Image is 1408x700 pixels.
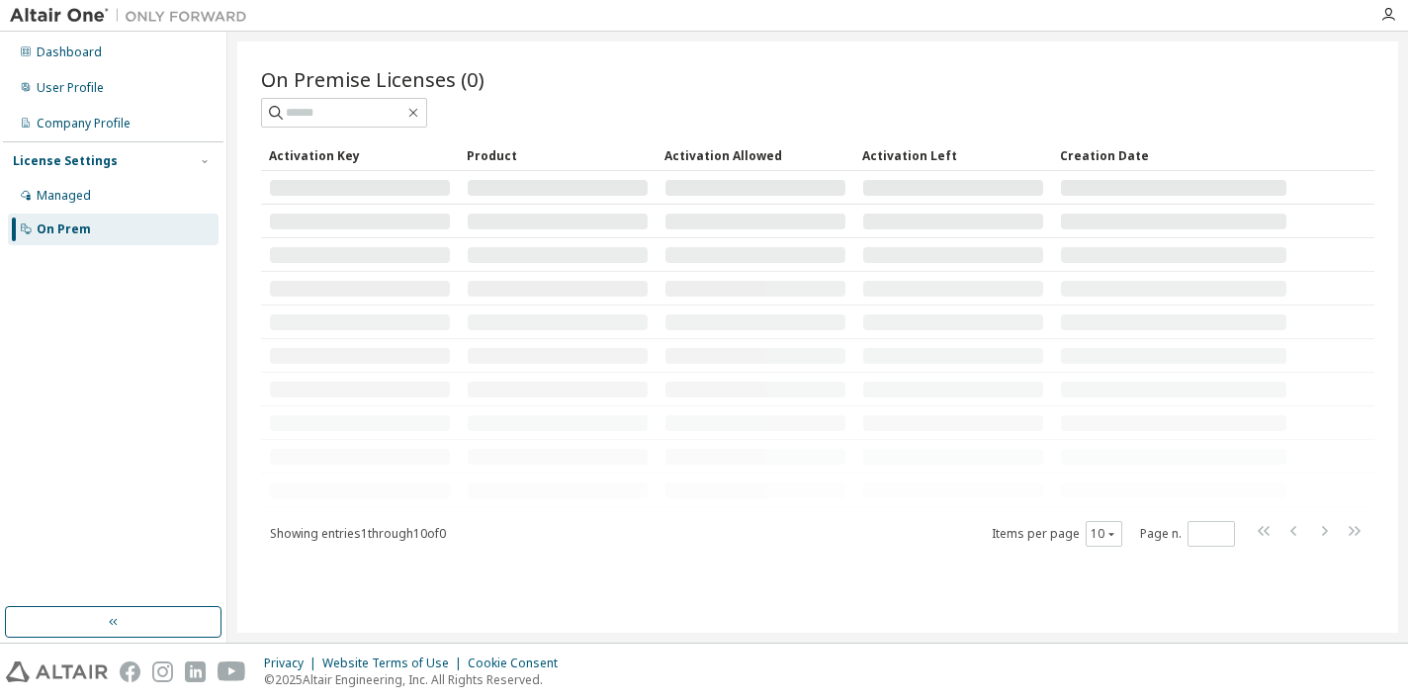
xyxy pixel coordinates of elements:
[37,221,91,237] div: On Prem
[261,65,484,93] span: On Premise Licenses (0)
[1091,526,1117,542] button: 10
[218,661,246,682] img: youtube.svg
[264,671,570,688] p: © 2025 Altair Engineering, Inc. All Rights Reserved.
[467,139,649,171] div: Product
[322,656,468,671] div: Website Terms of Use
[992,521,1122,547] span: Items per page
[37,44,102,60] div: Dashboard
[1140,521,1235,547] span: Page n.
[6,661,108,682] img: altair_logo.svg
[152,661,173,682] img: instagram.svg
[468,656,570,671] div: Cookie Consent
[270,525,446,542] span: Showing entries 1 through 10 of 0
[120,661,140,682] img: facebook.svg
[664,139,846,171] div: Activation Allowed
[264,656,322,671] div: Privacy
[1060,139,1287,171] div: Creation Date
[269,139,451,171] div: Activation Key
[185,661,206,682] img: linkedin.svg
[862,139,1044,171] div: Activation Left
[37,80,104,96] div: User Profile
[37,116,131,131] div: Company Profile
[37,188,91,204] div: Managed
[13,153,118,169] div: License Settings
[10,6,257,26] img: Altair One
